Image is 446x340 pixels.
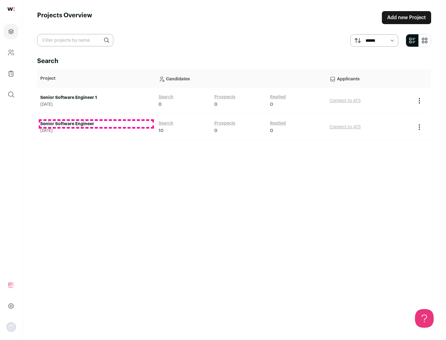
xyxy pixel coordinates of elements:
[416,123,423,131] button: Project Actions
[214,128,217,134] span: 0
[40,121,152,127] a: Senior Software Engineer
[214,94,235,100] a: Prospects
[40,75,152,82] p: Project
[6,322,16,332] img: nopic.png
[4,66,18,81] a: Company Lists
[416,97,423,104] button: Project Actions
[214,120,235,126] a: Prospects
[330,99,361,103] a: Connect to ATS
[270,94,286,100] a: Replied
[40,102,152,107] span: [DATE]
[270,120,286,126] a: Replied
[37,34,113,46] input: Filter projects by name
[330,72,409,85] p: Applicants
[4,45,18,60] a: Company and ATS Settings
[270,128,273,134] span: 0
[4,24,18,39] a: Projects
[6,322,16,332] button: Open dropdown
[159,120,173,126] a: Search
[415,309,434,328] iframe: Help Scout Beacon - Open
[7,7,15,11] img: wellfound-shorthand-0d5821cbd27db2630d0214b213865d53afaa358527fdda9d0ea32b1df1b89c2c.svg
[40,95,152,101] a: Senior Software Engineer 1
[159,94,173,100] a: Search
[159,72,323,85] p: Candidates
[37,57,431,66] h2: Search
[159,101,162,108] span: 0
[270,101,273,108] span: 0
[214,101,217,108] span: 0
[37,11,92,24] h1: Projects Overview
[382,11,431,24] a: Add new Project
[40,128,152,133] span: [DATE]
[330,125,361,129] a: Connect to ATS
[159,128,164,134] span: 10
